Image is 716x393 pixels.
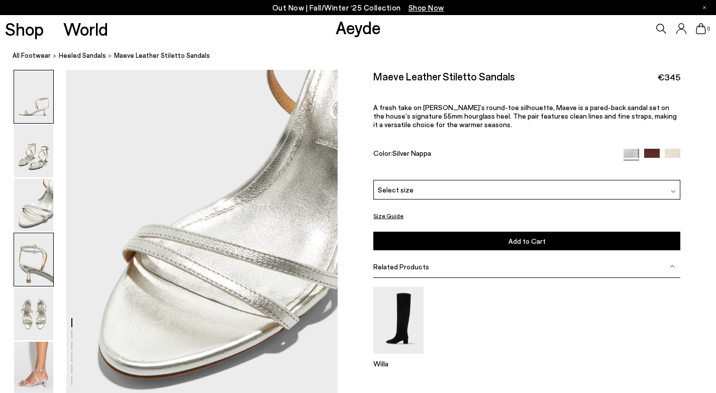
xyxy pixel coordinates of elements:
span: Navigate to /collections/new-in [408,3,444,12]
a: 0 [696,23,706,34]
span: heeled sandals [59,51,106,59]
img: Maeve Leather Stiletto Sandals - Image 4 [14,233,53,286]
span: Related Products [373,262,429,271]
span: 0 [706,26,711,32]
span: Maeve Leather Stiletto Sandals [114,50,210,61]
img: Maeve Leather Stiletto Sandals - Image 2 [14,125,53,177]
a: Aeyde [336,17,381,38]
a: World [63,20,108,38]
a: heeled sandals [59,50,106,61]
span: Add to Cart [508,237,546,245]
span: A fresh take on [PERSON_NAME]’s round-toe silhouette, Maeve is a pared-back sandal set on the hou... [373,103,677,129]
a: Shop [5,20,44,38]
img: svg%3E [670,264,675,269]
a: Willa Suede Over-Knee Boots Willa [373,347,424,368]
button: Size Guide [373,210,403,222]
img: Maeve Leather Stiletto Sandals - Image 5 [14,287,53,340]
p: Out Now | Fall/Winter ‘25 Collection [272,2,444,14]
span: €345 [658,71,680,83]
img: Willa Suede Over-Knee Boots [373,287,424,354]
div: Color: [373,149,613,160]
button: Add to Cart [373,232,680,250]
p: Willa [373,359,424,368]
span: Silver Nappa [392,149,431,157]
img: Maeve Leather Stiletto Sandals - Image 3 [14,179,53,232]
img: svg%3E [671,189,676,194]
h2: Maeve Leather Stiletto Sandals [373,70,515,82]
span: Select size [378,184,414,195]
a: All Footwear [13,50,51,61]
nav: breadcrumb [13,42,716,70]
img: Maeve Leather Stiletto Sandals - Image 1 [14,70,53,123]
